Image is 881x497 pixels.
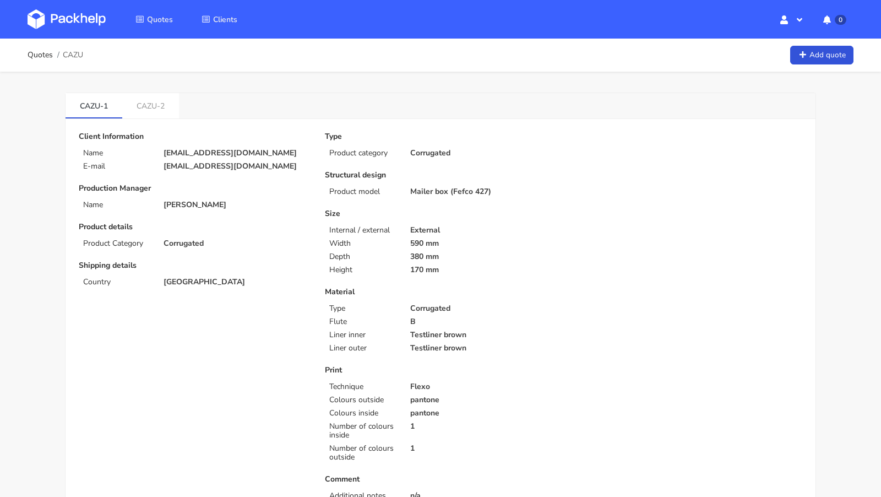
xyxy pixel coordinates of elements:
[164,201,309,209] p: [PERSON_NAME]
[329,382,396,391] p: Technique
[329,304,396,313] p: Type
[28,44,83,66] nav: breadcrumb
[329,344,396,353] p: Liner outer
[63,51,83,60] span: CAZU
[410,239,556,248] p: 590 mm
[28,9,106,29] img: Dashboard
[329,444,396,462] p: Number of colours outside
[325,132,556,141] p: Type
[410,422,556,431] p: 1
[410,187,556,196] p: Mailer box (Fefco 427)
[410,317,556,326] p: B
[147,14,173,25] span: Quotes
[164,278,309,287] p: [GEOGRAPHIC_DATA]
[83,201,150,209] p: Name
[329,187,396,196] p: Product model
[835,15,846,25] span: 0
[410,266,556,274] p: 170 mm
[83,149,150,158] p: Name
[329,239,396,248] p: Width
[410,344,556,353] p: Testliner brown
[410,304,556,313] p: Corrugated
[410,149,556,158] p: Corrugated
[28,51,53,60] a: Quotes
[122,9,186,29] a: Quotes
[325,288,556,296] p: Material
[410,396,556,404] p: pantone
[325,209,556,218] p: Size
[814,9,853,29] button: 0
[83,239,150,248] p: Product Category
[79,184,309,193] p: Production Manager
[410,331,556,339] p: Testliner brown
[410,226,556,235] p: External
[164,162,309,171] p: [EMAIL_ADDRESS][DOMAIN_NAME]
[164,239,309,248] p: Corrugated
[329,409,396,418] p: Colours inside
[329,331,396,339] p: Liner inner
[329,317,396,326] p: Flute
[410,252,556,261] p: 380 mm
[79,132,309,141] p: Client Information
[329,266,396,274] p: Height
[213,14,237,25] span: Clients
[188,9,251,29] a: Clients
[329,149,396,158] p: Product category
[83,278,150,287] p: Country
[790,46,853,65] a: Add quote
[329,226,396,235] p: Internal / external
[329,422,396,440] p: Number of colours inside
[79,261,309,270] p: Shipping details
[325,171,556,180] p: Structural design
[325,366,556,375] p: Print
[410,409,556,418] p: pantone
[83,162,150,171] p: E-mail
[329,252,396,261] p: Depth
[79,223,309,231] p: Product details
[329,396,396,404] p: Colours outside
[122,93,179,117] a: CAZU-2
[410,382,556,391] p: Flexo
[66,93,122,117] a: CAZU-1
[325,475,556,484] p: Comment
[410,444,556,453] p: 1
[164,149,309,158] p: [EMAIL_ADDRESS][DOMAIN_NAME]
